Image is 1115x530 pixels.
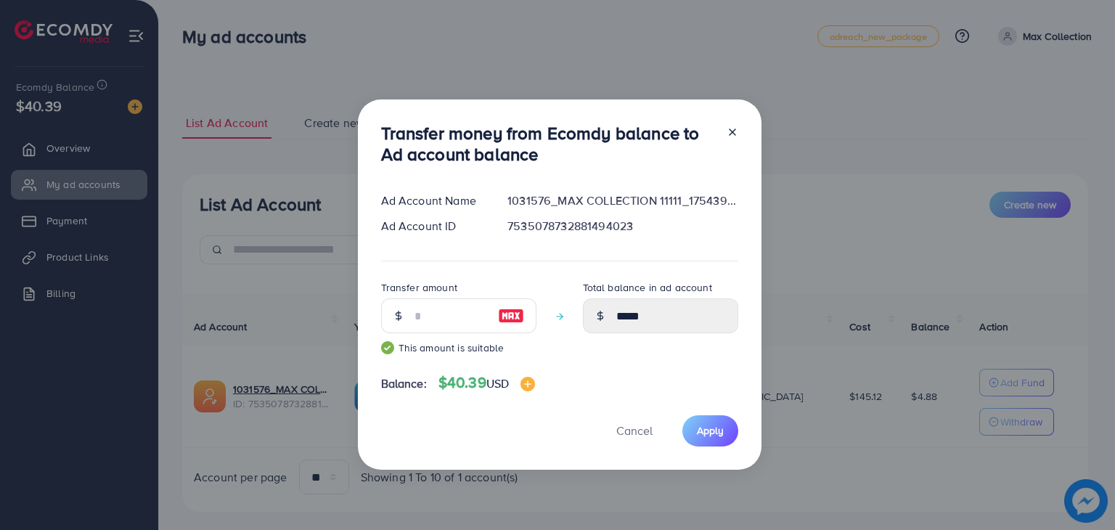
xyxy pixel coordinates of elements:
small: This amount is suitable [381,341,536,355]
div: 7535078732881494023 [496,218,749,235]
div: 1031576_MAX COLLECTION 11111_1754397364319 [496,192,749,209]
span: Apply [697,423,724,438]
span: USD [486,375,509,391]
label: Total balance in ad account [583,280,712,295]
img: guide [381,341,394,354]
div: Ad Account Name [369,192,497,209]
span: Balance: [381,375,427,392]
span: Cancel [616,423,653,439]
div: Ad Account ID [369,218,497,235]
img: image [498,307,524,325]
h3: Transfer money from Ecomdy balance to Ad account balance [381,123,715,165]
h4: $40.39 [438,374,535,392]
button: Cancel [598,415,671,447]
label: Transfer amount [381,280,457,295]
button: Apply [682,415,738,447]
img: image [520,377,535,391]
